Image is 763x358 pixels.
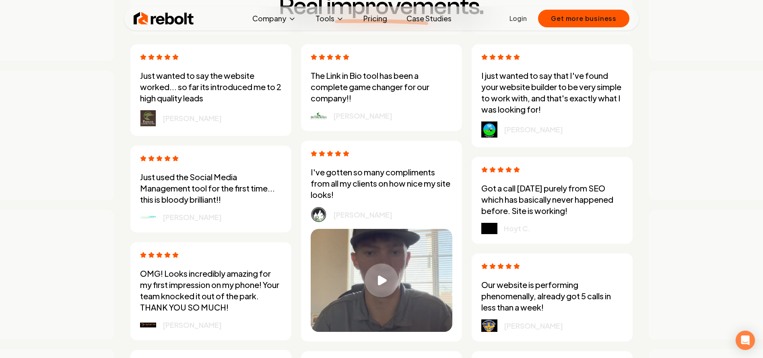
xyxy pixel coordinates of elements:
button: Tools [309,10,351,27]
img: Rebolt Logo [134,10,194,27]
img: logo [481,121,497,138]
p: [PERSON_NAME] [163,212,222,223]
img: logo [140,323,156,327]
p: Just used the Social Media Management tool for the first time... this is bloody brilliant!! [140,171,282,205]
p: The Link in Bio tool has been a complete game changer for our company!! [311,70,452,104]
p: Our website is performing phenomenally, already got 5 calls in less than a week! [481,279,623,313]
p: [PERSON_NAME] [504,320,563,331]
p: Just wanted to say the website worked... so far its introduced me to 2 high quality leads [140,70,282,104]
div: Open Intercom Messenger [736,331,755,350]
img: logo [311,112,327,119]
a: Login [509,14,527,23]
p: Got a call [DATE] purely from SEO which has basically never happened before. Site is working! [481,183,623,216]
button: Play video [311,229,452,332]
a: Case Studies [400,10,458,27]
p: [PERSON_NAME] [163,113,222,124]
p: Hoyt C. [504,223,530,234]
img: logo [311,207,327,222]
img: logo [481,319,497,332]
p: [PERSON_NAME] [333,209,392,220]
p: I just wanted to say that I've found your website builder to be very simple to work with, and tha... [481,70,623,115]
button: Get more business [538,10,629,27]
img: logo [481,223,497,234]
p: [PERSON_NAME] [333,110,392,121]
a: Pricing [357,10,394,27]
p: [PERSON_NAME] [163,319,222,331]
p: OMG! Looks incredibly amazing for my first impression on my phone! Your team knocked it out of th... [140,268,282,313]
img: logo [140,215,156,219]
img: logo [140,110,156,126]
p: I've gotten so many compliments from all my clients on how nice my site looks! [311,167,452,200]
button: Company [246,10,303,27]
p: [PERSON_NAME] [504,124,563,135]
